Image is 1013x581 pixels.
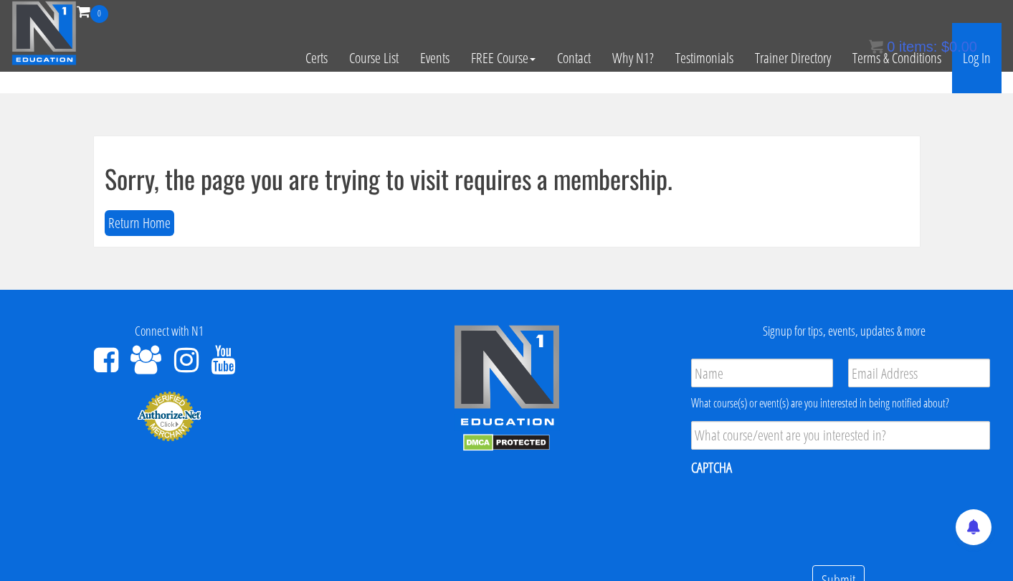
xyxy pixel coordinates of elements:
a: Trainer Directory [744,23,842,93]
div: What course(s) or event(s) are you interested in being notified about? [691,395,990,412]
a: Log In [952,23,1002,93]
span: 0 [887,39,895,55]
button: Return Home [105,210,174,237]
a: Certs [295,23,338,93]
a: FREE Course [460,23,546,93]
img: icon11.png [869,39,883,54]
img: DMCA.com Protection Status [463,434,550,451]
input: What course/event are you interested in? [691,421,990,450]
input: Email Address [848,359,990,387]
img: n1-edu-logo [453,324,561,430]
span: $ [941,39,949,55]
h1: Sorry, the page you are trying to visit requires a membership. [105,164,909,193]
img: n1-education [11,1,77,65]
a: Course List [338,23,409,93]
a: Contact [546,23,601,93]
span: 0 [90,5,108,23]
img: Authorize.Net Merchant - Click to Verify [137,390,201,442]
iframe: reCAPTCHA [691,486,909,542]
a: Events [409,23,460,93]
span: items: [899,39,937,55]
a: Why N1? [601,23,665,93]
a: 0 [77,1,108,21]
bdi: 0.00 [941,39,977,55]
label: CAPTCHA [691,458,732,477]
a: 0 items: $0.00 [869,39,977,55]
a: Testimonials [665,23,744,93]
h4: Connect with N1 [11,324,327,339]
input: Name [691,359,833,387]
a: Terms & Conditions [842,23,952,93]
h4: Signup for tips, events, updates & more [686,324,1002,339]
